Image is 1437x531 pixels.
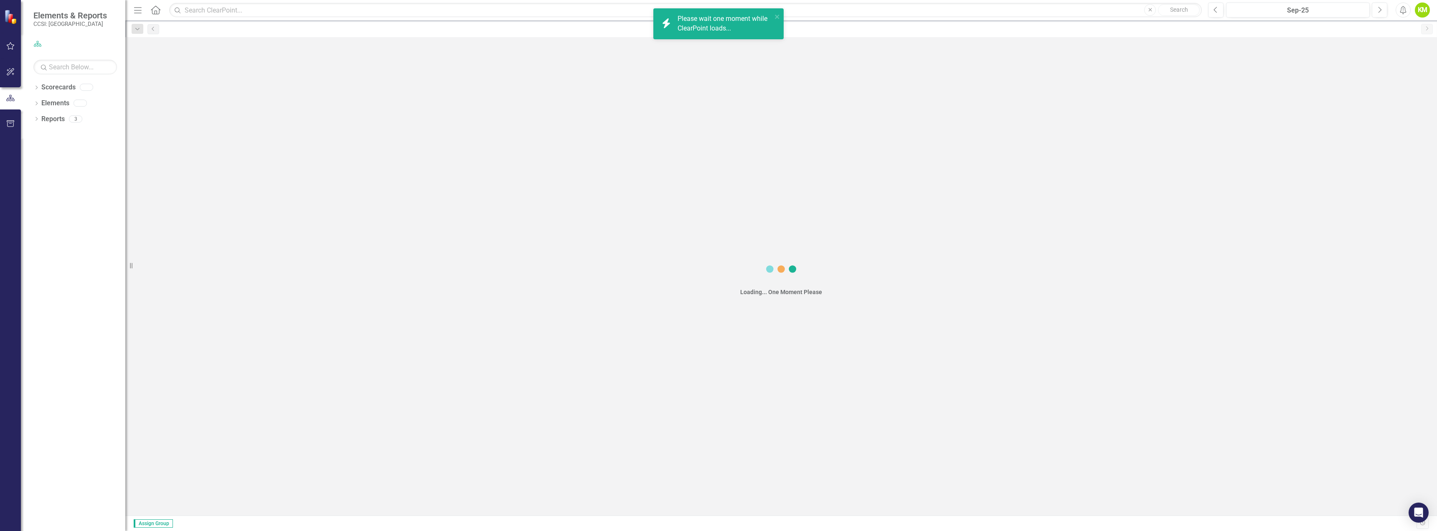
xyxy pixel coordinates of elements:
[1415,3,1430,18] button: KM
[774,12,780,21] button: close
[169,3,1202,18] input: Search ClearPoint...
[1226,3,1370,18] button: Sep-25
[33,10,107,20] span: Elements & Reports
[41,114,65,124] a: Reports
[1409,503,1429,523] div: Open Intercom Messenger
[678,14,772,33] div: Please wait one moment while ClearPoint loads...
[41,83,76,92] a: Scorecards
[41,99,69,108] a: Elements
[1170,6,1188,13] span: Search
[1229,5,1367,15] div: Sep-25
[740,288,822,296] div: Loading... One Moment Please
[1158,4,1200,16] button: Search
[33,60,117,74] input: Search Below...
[33,20,107,27] small: CCSI: [GEOGRAPHIC_DATA]
[134,519,173,528] span: Assign Group
[69,115,82,122] div: 3
[4,9,19,24] img: ClearPoint Strategy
